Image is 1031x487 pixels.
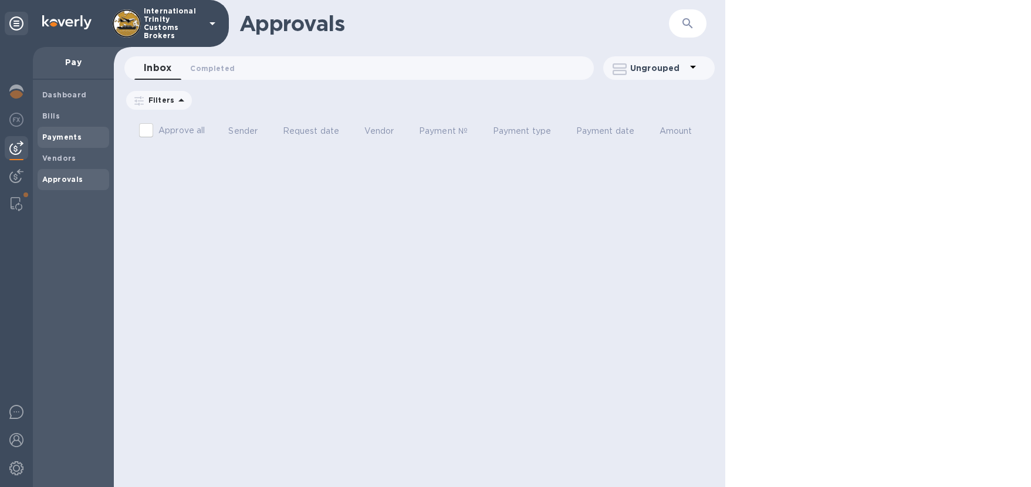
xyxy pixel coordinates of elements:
[42,90,87,99] b: Dashboard
[228,125,273,137] span: Sender
[660,125,692,137] p: Amount
[228,125,258,137] p: Sender
[493,125,552,137] p: Payment type
[5,12,28,35] div: Unpin categories
[576,125,650,137] span: Payment date
[190,62,235,75] span: Completed
[9,113,23,127] img: Foreign exchange
[419,125,483,137] span: Payment №
[42,111,60,120] b: Bills
[42,15,92,29] img: Logo
[42,56,104,68] p: Pay
[364,125,394,137] p: Vendor
[419,125,468,137] p: Payment №
[283,125,340,137] p: Request date
[158,124,205,137] p: Approve all
[364,125,410,137] span: Vendor
[239,11,613,36] h1: Approvals
[144,60,171,76] span: Inbox
[576,125,635,137] p: Payment date
[42,133,82,141] b: Payments
[283,125,355,137] span: Request date
[144,7,202,40] p: International Trinity Customs Brokers
[42,154,76,163] b: Vendors
[493,125,567,137] span: Payment type
[144,95,174,105] p: Filters
[42,175,83,184] b: Approvals
[630,62,686,74] p: Ungrouped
